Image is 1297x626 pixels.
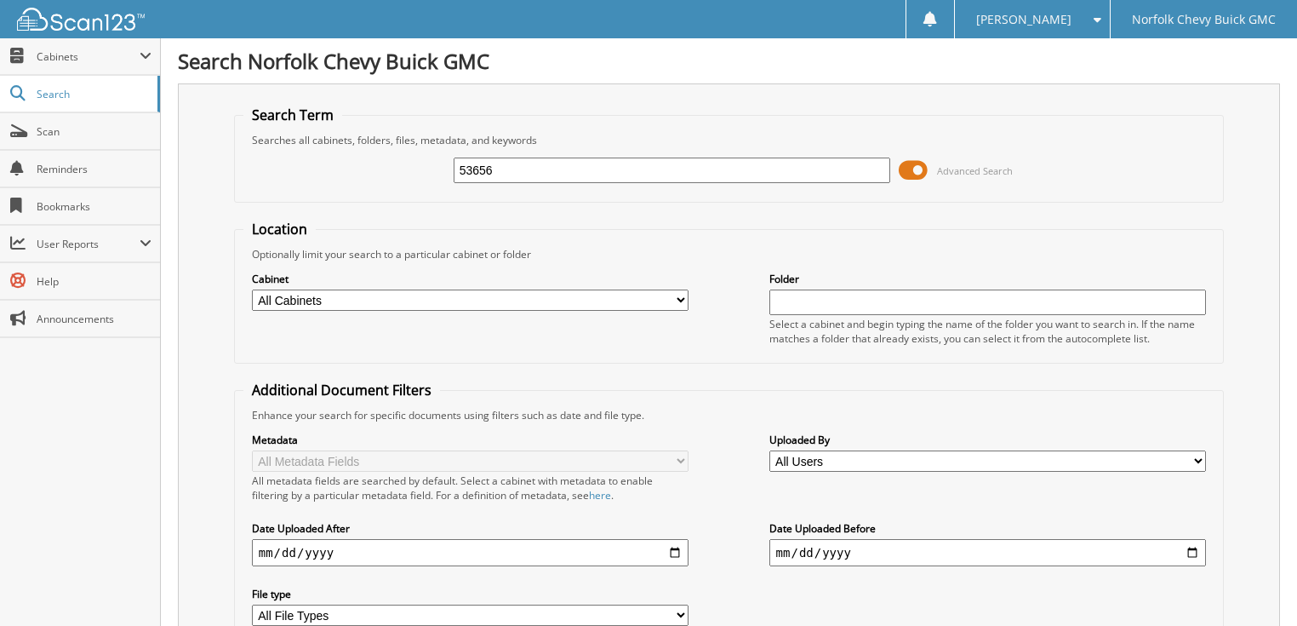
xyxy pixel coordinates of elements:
span: Cabinets [37,49,140,64]
div: Enhance your search for specific documents using filters such as date and file type. [243,408,1215,422]
label: File type [252,587,689,601]
div: All metadata fields are searched by default. Select a cabinet with metadata to enable filtering b... [252,474,689,503]
span: Advanced Search [937,164,1013,177]
iframe: Chat Widget [1212,544,1297,626]
span: Scan [37,124,151,139]
label: Metadata [252,433,689,447]
span: Bookmarks [37,199,151,214]
div: Select a cabinet and begin typing the name of the folder you want to search in. If the name match... [769,317,1207,346]
label: Folder [769,272,1207,286]
span: Search [37,87,149,101]
input: end [769,539,1207,566]
h1: Search Norfolk Chevy Buick GMC [178,47,1280,75]
div: Optionally limit your search to a particular cabinet or folder [243,247,1215,261]
label: Cabinet [252,272,689,286]
label: Date Uploaded Before [769,521,1207,536]
label: Uploaded By [769,433,1207,447]
a: here [589,488,611,503]
span: Norfolk Chevy Buick GMC [1132,14,1276,25]
span: User Reports [37,237,140,251]
legend: Additional Document Filters [243,381,440,399]
div: Searches all cabinets, folders, files, metadata, and keywords [243,133,1215,147]
span: Reminders [37,162,151,176]
span: [PERSON_NAME] [976,14,1071,25]
img: scan123-logo-white.svg [17,8,145,31]
label: Date Uploaded After [252,521,689,536]
input: start [252,539,689,566]
legend: Search Term [243,106,342,124]
legend: Location [243,220,316,238]
span: Help [37,274,151,289]
span: Announcements [37,312,151,326]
